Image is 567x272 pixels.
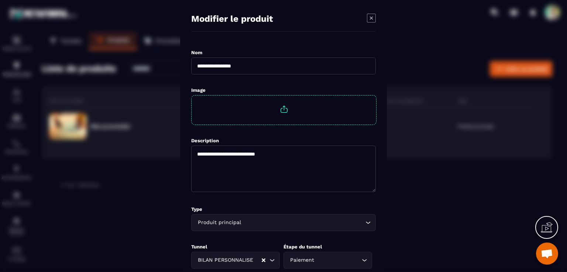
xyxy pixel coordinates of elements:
[191,87,206,93] label: Image
[255,256,261,264] input: Search for option
[316,256,360,264] input: Search for option
[191,138,219,143] label: Description
[196,219,243,227] span: Produit principal
[191,244,207,250] label: Tunnel
[191,214,376,231] div: Search for option
[262,257,265,263] button: Clear Selected
[191,252,280,269] div: Search for option
[191,14,273,24] h4: Modifier le produit
[243,219,364,227] input: Search for option
[191,206,202,212] label: Type
[283,252,372,269] div: Search for option
[283,244,322,250] label: Étape du tunnel
[191,50,202,55] label: Nom
[288,256,316,264] span: Paiement
[196,256,255,264] span: BILAN PERSONNALISE
[536,243,558,265] a: Ouvrir le chat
